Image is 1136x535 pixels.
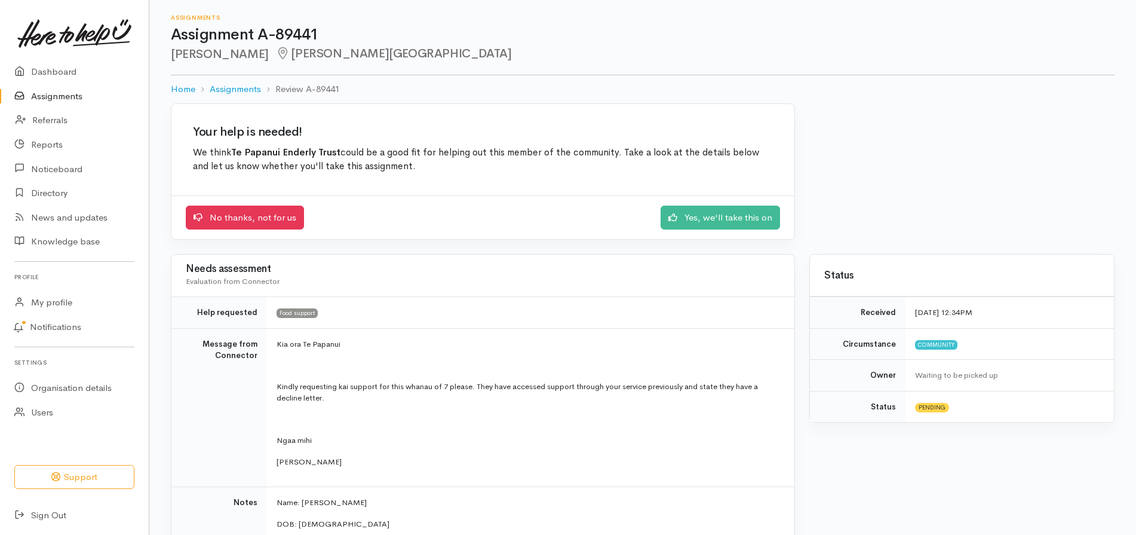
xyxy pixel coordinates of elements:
h6: Assignments [171,14,1114,21]
td: Received [810,297,905,329]
td: Circumstance [810,328,905,360]
td: Help requested [171,297,267,329]
a: Home [171,82,195,96]
a: Yes, we'll take this on [661,206,780,230]
span: Community [915,340,957,350]
li: Review A-89441 [261,82,340,96]
h1: Assignment A-89441 [171,26,1114,44]
td: Status [810,391,905,422]
time: [DATE] 12:34PM [915,307,972,317]
nav: breadcrumb [171,75,1114,103]
p: [PERSON_NAME] [277,456,780,468]
button: Support [14,465,134,490]
span: Evaluation from Connector [186,276,280,286]
h2: [PERSON_NAME] [171,47,1114,61]
p: We think could be a good fit for helping out this member of the community. Take a look at the det... [193,146,773,174]
td: Owner [810,360,905,392]
h6: Settings [14,354,134,371]
b: Te Papanui Enderly Trust [231,146,340,158]
span: [PERSON_NAME][GEOGRAPHIC_DATA] [276,46,512,61]
span: DOB: [DEMOGRAPHIC_DATA] [277,519,389,529]
p: Name: [PERSON_NAME] [277,497,780,509]
span: Food support [277,308,318,318]
p: Ngaa mihi [277,435,780,447]
div: Waiting to be picked up [915,369,1100,381]
a: No thanks, not for us [186,206,304,230]
h3: Needs assessment [186,264,780,275]
a: Assignments [210,82,261,96]
span: Pending [915,403,949,412]
p: Kia ora Te Papanui [277,338,780,350]
td: Message from Connector [171,328,267,487]
h2: Your help is needed! [193,126,773,139]
h6: Profile [14,269,134,285]
p: Kindly requesting kai support for this whanau of 7 please. They have accessed support through you... [277,381,780,404]
h3: Status [824,270,1100,282]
